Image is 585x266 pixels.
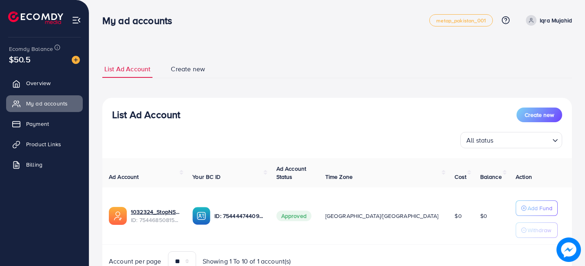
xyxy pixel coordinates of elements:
span: Overview [26,79,51,87]
h3: List Ad Account [112,109,180,121]
span: Create new [525,111,554,119]
img: logo [8,11,63,24]
span: $0 [480,212,487,220]
span: Balance [480,173,502,181]
div: Search for option [460,132,562,148]
span: Ad Account Status [276,165,307,181]
a: Payment [6,116,83,132]
span: My ad accounts [26,99,68,108]
span: Billing [26,160,42,169]
img: ic-ba-acc.ded83a64.svg [192,207,210,225]
a: 1032324_StopNShops_1756634091318 [131,208,179,216]
span: Cost [455,173,466,181]
a: Overview [6,75,83,91]
span: [GEOGRAPHIC_DATA]/[GEOGRAPHIC_DATA] [325,212,439,220]
span: $50.5 [9,53,31,65]
span: metap_pakistan_001 [436,18,486,23]
span: $0 [455,212,461,220]
h3: My ad accounts [102,15,179,26]
span: Time Zone [325,173,353,181]
span: All status [465,134,495,146]
p: Withdraw [528,225,551,235]
span: Create new [171,64,205,74]
p: ID: 7544447440947134482 [214,211,263,221]
span: Showing 1 To 10 of 1 account(s) [203,257,291,266]
span: List Ad Account [104,64,150,74]
div: <span class='underline'>1032324_StopNShops_1756634091318</span></br>7544685081563119634 [131,208,179,224]
p: Iqra Mujahid [540,15,572,25]
a: Iqra Mujahid [523,15,572,26]
a: Product Links [6,136,83,152]
span: Your BC ID [192,173,221,181]
span: Ad Account [109,173,139,181]
button: Add Fund [516,200,558,216]
span: Account per page [109,257,161,266]
a: Billing [6,156,83,173]
a: My ad accounts [6,95,83,112]
input: Search for option [496,133,549,146]
span: Payment [26,120,49,128]
span: Approved [276,211,311,221]
img: menu [72,15,81,25]
button: Create new [517,108,562,122]
img: image [556,237,581,262]
span: Ecomdy Balance [9,45,53,53]
span: ID: 7544685081563119634 [131,216,179,224]
button: Withdraw [516,222,558,238]
span: Product Links [26,140,61,148]
p: Add Fund [528,203,552,213]
img: image [72,56,80,64]
a: metap_pakistan_001 [429,14,493,26]
img: ic-ads-acc.e4c84228.svg [109,207,127,225]
span: Action [516,173,532,181]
